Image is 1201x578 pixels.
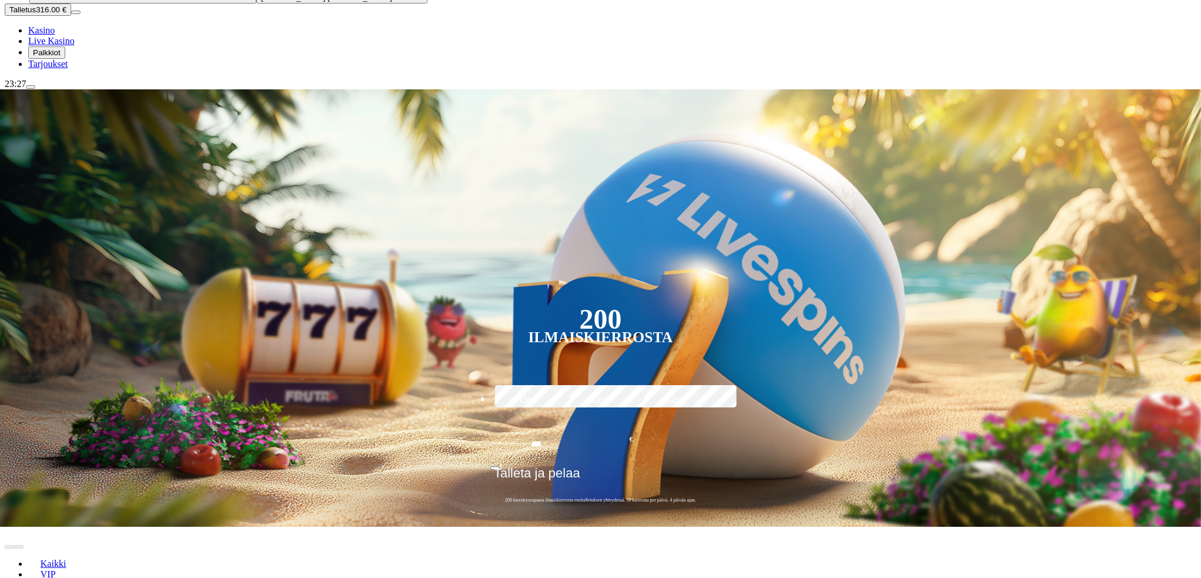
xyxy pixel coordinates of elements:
[579,312,621,326] div: 200
[28,25,55,35] span: Kasino
[494,466,580,489] span: Talleta ja pelaa
[28,59,68,69] span: Tarjoukset
[500,462,503,469] span: €
[5,4,71,16] button: Talletusplus icon316.00 €
[14,545,24,549] button: next slide
[28,46,65,59] button: reward iconPalkkiot
[492,383,560,417] label: €50
[28,59,68,69] a: gift-inverted iconTarjoukset
[5,79,26,89] span: 23:27
[528,330,673,345] div: Ilmaiskierrosta
[28,554,78,572] a: Kaikki
[33,48,61,57] span: Palkkiot
[36,559,71,569] span: Kaikki
[28,36,75,46] a: poker-chip iconLive Kasino
[5,545,14,549] button: prev slide
[28,25,55,35] a: diamond iconKasino
[28,36,75,46] span: Live Kasino
[9,5,36,14] span: Talletus
[490,465,711,490] button: Talleta ja pelaa
[71,11,81,14] button: menu
[641,383,709,417] label: €250
[36,5,66,14] span: 316.00 €
[567,383,634,417] label: €150
[490,497,711,503] span: 200 kierrätysvapaata ilmaiskierrosta ensitalletuksen yhteydessä. 50 kierrosta per päivä, 4 päivän...
[26,85,35,89] button: menu
[630,434,633,445] span: €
